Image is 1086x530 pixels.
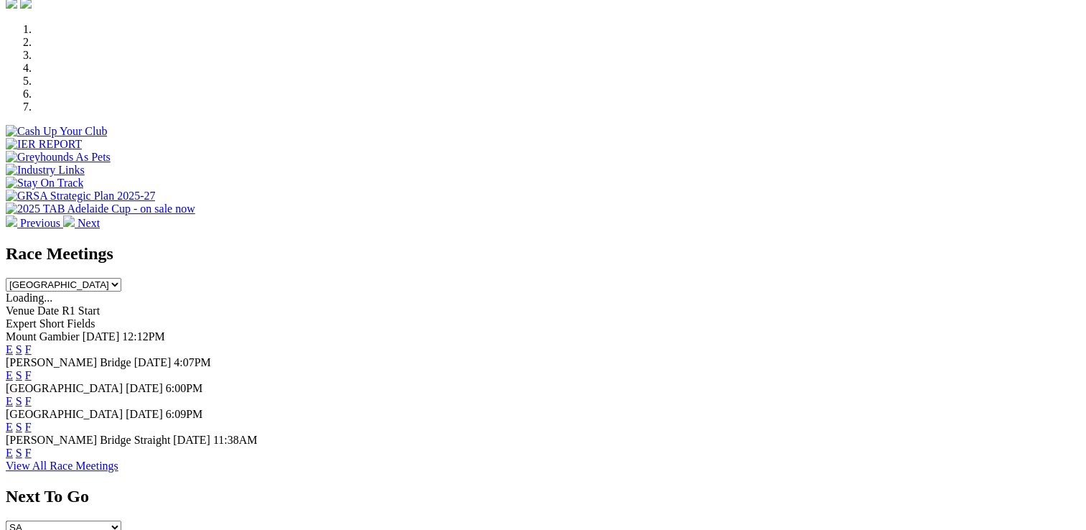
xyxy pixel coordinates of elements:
[63,215,75,227] img: chevron-right-pager-white.svg
[6,292,52,304] span: Loading...
[16,447,22,459] a: S
[126,382,163,394] span: [DATE]
[78,217,100,229] span: Next
[6,395,13,407] a: E
[6,382,123,394] span: [GEOGRAPHIC_DATA]
[174,356,211,368] span: 4:07PM
[6,317,37,330] span: Expert
[20,217,60,229] span: Previous
[213,434,258,446] span: 11:38AM
[6,138,82,151] img: IER REPORT
[25,447,32,459] a: F
[6,203,195,215] img: 2025 TAB Adelaide Cup - on sale now
[122,330,165,343] span: 12:12PM
[62,304,100,317] span: R1 Start
[39,317,65,330] span: Short
[6,369,13,381] a: E
[6,125,107,138] img: Cash Up Your Club
[173,434,210,446] span: [DATE]
[25,369,32,381] a: F
[6,408,123,420] span: [GEOGRAPHIC_DATA]
[6,330,80,343] span: Mount Gambier
[6,164,85,177] img: Industry Links
[6,487,1080,506] h2: Next To Go
[6,460,118,472] a: View All Race Meetings
[6,421,13,433] a: E
[16,343,22,355] a: S
[126,408,163,420] span: [DATE]
[63,217,100,229] a: Next
[67,317,95,330] span: Fields
[166,382,203,394] span: 6:00PM
[25,421,32,433] a: F
[83,330,120,343] span: [DATE]
[166,408,203,420] span: 6:09PM
[6,215,17,227] img: chevron-left-pager-white.svg
[16,421,22,433] a: S
[37,304,59,317] span: Date
[6,217,63,229] a: Previous
[6,244,1080,264] h2: Race Meetings
[6,434,170,446] span: [PERSON_NAME] Bridge Straight
[16,395,22,407] a: S
[6,177,83,190] img: Stay On Track
[6,190,155,203] img: GRSA Strategic Plan 2025-27
[6,151,111,164] img: Greyhounds As Pets
[6,304,34,317] span: Venue
[16,369,22,381] a: S
[6,356,131,368] span: [PERSON_NAME] Bridge
[6,343,13,355] a: E
[134,356,172,368] span: [DATE]
[6,447,13,459] a: E
[25,395,32,407] a: F
[25,343,32,355] a: F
